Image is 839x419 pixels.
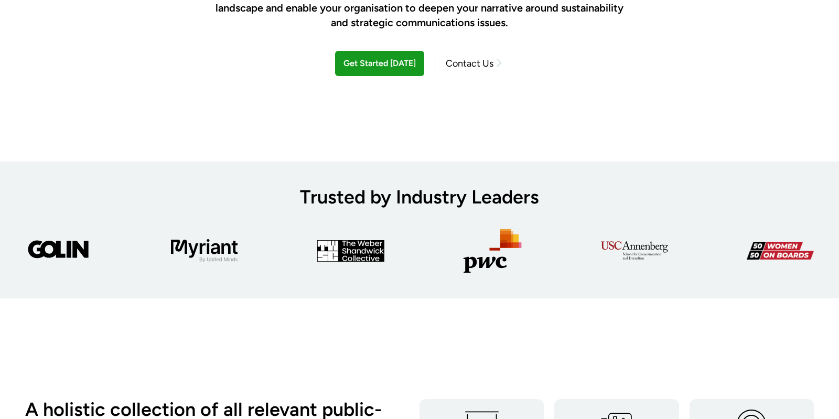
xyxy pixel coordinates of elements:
img: USC Annenberg Logo [601,241,668,260]
a: Contact Us [435,56,503,71]
img: PwC Logo [463,229,522,273]
img: WoB Logo [747,242,814,260]
a: Get Started [DATE] [335,51,424,76]
h3: Trusted by Industry Leaders [25,187,814,208]
img: Weber Logo [317,240,384,262]
img: Myriant Logo [171,239,238,262]
img: Golin Logo [25,236,92,266]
